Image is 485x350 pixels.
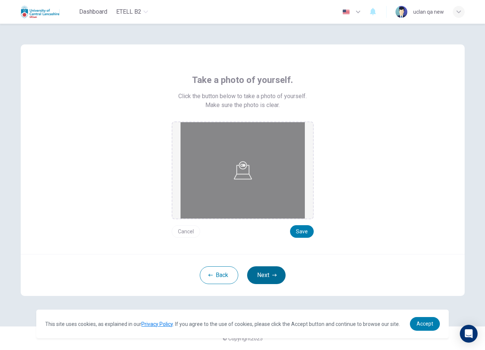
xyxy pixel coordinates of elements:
[79,7,107,16] span: Dashboard
[113,5,151,19] button: eTELL B2
[45,321,400,327] span: This site uses cookies, as explained in our . If you agree to the use of cookies, please click th...
[341,9,351,15] img: en
[141,321,173,327] a: Privacy Policy
[223,336,263,341] span: © Copyright 2025
[172,225,200,238] button: Cancel
[36,310,448,338] div: cookieconsent
[178,92,307,101] span: Click the button below to take a photo of yourself.
[76,5,110,19] button: Dashboard
[205,101,280,110] span: Make sure the photo is clear.
[410,317,440,331] a: dismiss cookie message
[116,7,141,16] span: eTELL B2
[21,4,60,19] img: Uclan logo
[460,325,478,343] div: Open Intercom Messenger
[395,6,407,18] img: Profile picture
[181,122,305,219] img: preview screemshot
[417,321,433,327] span: Accept
[247,266,286,284] button: Next
[200,266,238,284] button: Back
[192,74,293,86] span: Take a photo of yourself.
[21,4,77,19] a: Uclan logo
[290,225,314,238] button: Save
[413,7,444,16] div: uclan qa new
